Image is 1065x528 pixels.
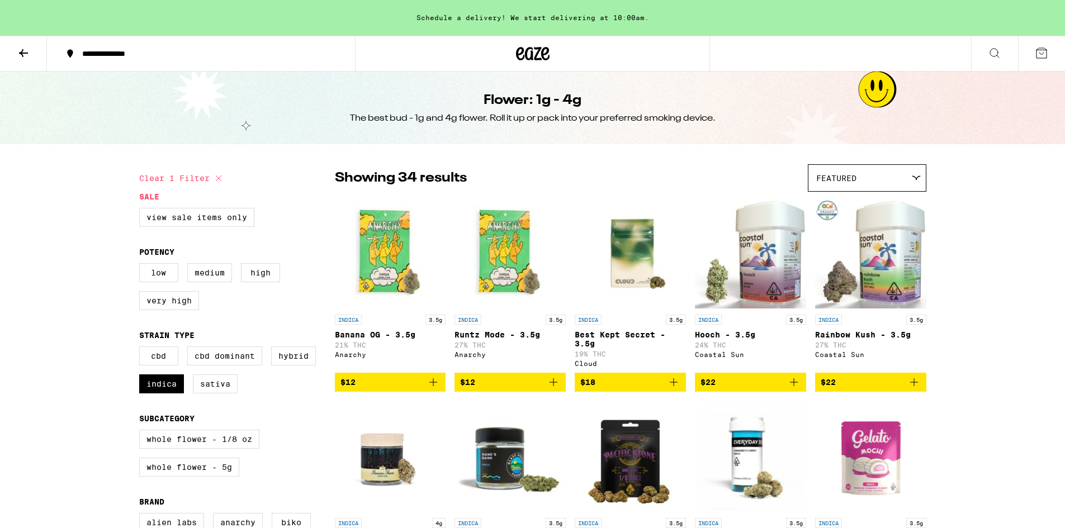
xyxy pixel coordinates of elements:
p: 19% THC [575,350,686,358]
label: Very High [139,291,199,310]
label: High [241,263,280,282]
button: Add to bag [575,373,686,392]
a: Open page for Banana OG - 3.5g from Anarchy [335,197,446,373]
button: Add to bag [455,373,566,392]
label: Whole Flower - 1/8 oz [139,430,259,449]
p: INDICA [695,315,722,325]
p: 3.5g [546,518,566,528]
legend: Strain Type [139,331,195,340]
p: 3.5g [425,315,446,325]
a: Open page for Best Kept Secret - 3.5g from Cloud [575,197,686,373]
img: Everyday - Garlic Dreams Smalls - 3.5g [695,401,806,512]
a: Open page for Runtz Mode - 3.5g from Anarchy [455,197,566,373]
p: 3.5g [906,518,926,528]
img: Glass House - Hank's Dank - 3.5g [455,401,566,512]
label: Medium [187,263,232,282]
p: INDICA [575,315,602,325]
p: Hooch - 3.5g [695,330,806,339]
div: Anarchy [455,351,566,358]
p: INDICA [455,518,481,528]
button: Add to bag [815,373,926,392]
div: Coastal Sun [815,351,926,358]
div: Coastal Sun [695,351,806,358]
label: Whole Flower - 5g [139,458,239,477]
img: Anarchy - Runtz Mode - 3.5g [455,197,566,309]
div: The best bud - 1g and 4g flower. Roll it up or pack into your preferred smoking device. [350,112,716,125]
span: $22 [821,378,836,387]
p: 3.5g [546,315,566,325]
a: Open page for Rainbow Kush - 3.5g from Coastal Sun [815,197,926,373]
img: Gelato - Mochi - 3.5g [815,401,926,512]
legend: Potency [139,248,174,256]
p: 27% THC [815,341,926,349]
p: 21% THC [335,341,446,349]
label: CBD [139,346,178,365]
p: INDICA [455,315,481,325]
label: Sativa [193,374,238,393]
p: Banana OG - 3.5g [335,330,446,339]
button: Add to bag [695,373,806,392]
legend: Subcategory [139,414,195,423]
legend: Sale [139,192,159,201]
span: $12 [460,378,475,387]
p: Best Kept Secret - 3.5g [575,330,686,348]
label: CBD Dominant [187,346,262,365]
p: INDICA [815,315,842,325]
p: INDICA [335,518,362,528]
label: View Sale Items Only [139,208,254,227]
label: Low [139,263,178,282]
p: Showing 34 results [335,169,467,188]
p: INDICA [815,518,842,528]
h1: Flower: 1g - 4g [484,91,581,110]
span: $22 [700,378,716,387]
img: Pacific Stone - GMO - 3.5g [575,401,686,512]
div: Anarchy [335,351,446,358]
legend: Brand [139,497,164,506]
span: $12 [340,378,356,387]
img: Coastal Sun - Rainbow Kush - 3.5g [815,197,926,309]
button: Clear 1 filter [139,164,225,192]
p: 27% THC [455,341,566,349]
p: 3.5g [786,518,806,528]
img: Cloud - Best Kept Secret - 3.5g [575,197,686,309]
p: INDICA [695,518,722,528]
label: Indica [139,374,184,393]
button: Add to bag [335,373,446,392]
p: INDICA [335,315,362,325]
a: Open page for Hooch - 3.5g from Coastal Sun [695,197,806,373]
img: Humboldt Farms - Jungle Lava Premium - 4g [335,401,446,512]
p: 3.5g [666,518,686,528]
p: INDICA [575,518,602,528]
label: Hybrid [271,346,316,365]
p: Rainbow Kush - 3.5g [815,330,926,339]
p: 3.5g [906,315,926,325]
p: Runtz Mode - 3.5g [455,330,566,339]
p: 3.5g [666,315,686,325]
span: $18 [580,378,595,387]
div: Cloud [575,360,686,367]
p: 3.5g [786,315,806,325]
p: 24% THC [695,341,806,349]
p: 4g [432,518,446,528]
img: Coastal Sun - Hooch - 3.5g [695,197,806,309]
span: Featured [816,174,856,183]
img: Anarchy - Banana OG - 3.5g [335,197,446,309]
